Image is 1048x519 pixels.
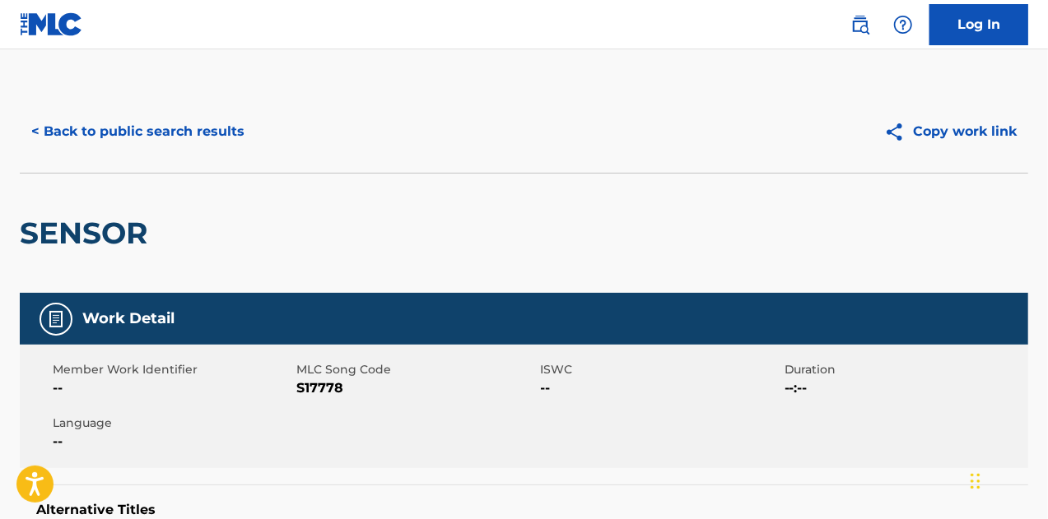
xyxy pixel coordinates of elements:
[966,440,1048,519] iframe: Chat Widget
[53,415,292,432] span: Language
[785,378,1024,398] span: --:--
[785,361,1024,378] span: Duration
[20,215,156,252] h2: SENSOR
[541,361,780,378] span: ISWC
[296,361,536,378] span: MLC Song Code
[541,378,780,398] span: --
[929,4,1028,45] a: Log In
[82,309,175,328] h5: Work Detail
[873,111,1028,152] button: Copy work link
[53,378,292,398] span: --
[971,456,980,506] div: Drag
[20,12,83,36] img: MLC Logo
[850,15,870,35] img: search
[36,502,1012,518] h5: Alternative Titles
[20,111,256,152] button: < Back to public search results
[53,361,292,378] span: Member Work Identifier
[53,432,292,452] span: --
[844,8,877,41] a: Public Search
[893,15,913,35] img: help
[46,309,66,329] img: Work Detail
[296,378,536,398] span: S17778
[887,8,920,41] div: Help
[884,122,913,142] img: Copy work link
